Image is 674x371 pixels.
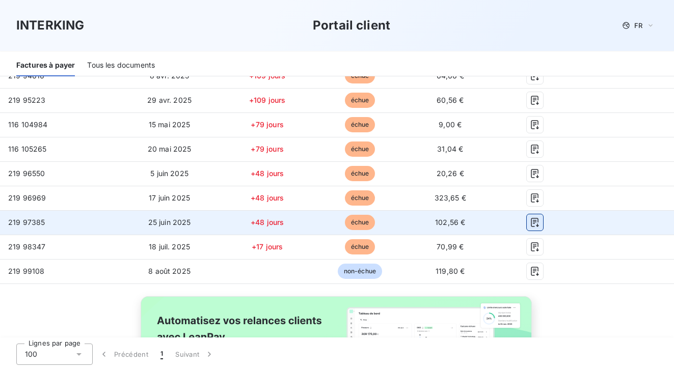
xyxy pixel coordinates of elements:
span: 102,56 € [435,218,465,226]
span: 9,00 € [439,120,462,129]
span: 17 juin 2025 [149,193,190,202]
div: Factures à payer [16,55,75,76]
button: Précédent [93,344,154,365]
span: échue [345,93,375,108]
span: échue [345,141,375,157]
span: +48 jours [251,193,284,202]
span: 219 97385 [8,218,45,226]
span: 219 98347 [8,242,45,251]
span: 25 juin 2025 [148,218,191,226]
span: FR [634,21,642,30]
span: 116 104984 [8,120,48,129]
span: 20,26 € [437,169,464,178]
span: échue [345,166,375,181]
span: 20 mai 2025 [148,145,192,153]
span: 219 96550 [8,169,45,178]
span: 18 juil. 2025 [149,242,190,251]
h3: INTERKING [16,16,84,35]
span: 219 96969 [8,193,46,202]
span: 100 [25,349,37,359]
span: échue [345,239,375,254]
span: échue [345,117,375,132]
span: 5 juin 2025 [150,169,188,178]
span: 1 [160,349,163,359]
span: échue [345,190,375,206]
span: 119,80 € [436,267,465,275]
span: 70,99 € [437,242,464,251]
span: 323,65 € [435,193,466,202]
span: 29 avr. 2025 [147,96,192,104]
span: +79 jours [251,145,283,153]
span: 116 105265 [8,145,47,153]
span: échue [345,215,375,230]
span: +48 jours [251,169,284,178]
span: 31,04 € [437,145,463,153]
button: 1 [154,344,169,365]
span: 15 mai 2025 [149,120,191,129]
span: +17 jours [252,242,283,251]
button: Suivant [169,344,221,365]
span: +79 jours [251,120,283,129]
span: 219 99108 [8,267,44,275]
h3: Portail client [313,16,390,35]
span: +48 jours [251,218,284,226]
span: 219 95223 [8,96,45,104]
span: +109 jours [249,96,286,104]
span: 60,56 € [437,96,464,104]
span: 8 août 2025 [148,267,191,275]
span: non-échue [338,264,382,279]
div: Tous les documents [87,55,155,76]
